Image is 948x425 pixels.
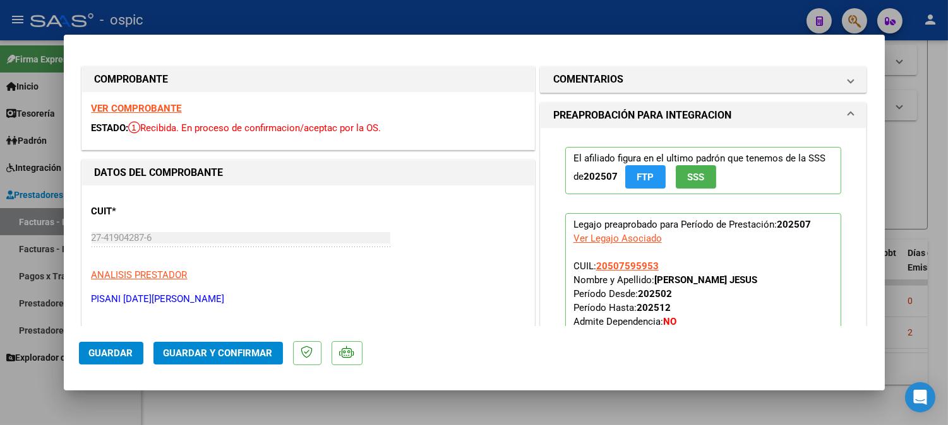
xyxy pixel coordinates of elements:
button: Guardar y Confirmar [153,342,283,364]
span: SSS [687,172,704,183]
button: Guardar [79,342,143,364]
strong: 202507 [777,219,811,230]
p: CUIT [92,204,222,219]
strong: [PERSON_NAME] JESUS [654,274,757,286]
span: Recibida. En proceso de confirmacion/aceptac por la OS. [129,122,381,134]
h1: PREAPROBACIÓN PARA INTEGRACION [553,108,731,123]
span: Guardar y Confirmar [164,347,273,359]
p: Legajo preaprobado para Período de Prestación: [565,213,842,395]
span: Guardar [89,347,133,359]
span: ESTADO: [92,122,129,134]
mat-expansion-panel-header: COMENTARIOS [541,67,867,92]
p: El afiliado figura en el ultimo padrón que tenemos de la SSS de [565,147,842,194]
div: Ver Legajo Asociado [573,231,662,245]
strong: 202502 [638,288,672,300]
strong: COMPROBANTE [95,73,169,85]
strong: NO [663,316,676,327]
span: ANALISIS PRESTADOR [92,269,188,281]
button: FTP [625,165,666,189]
div: PREAPROBACIÓN PARA INTEGRACION [541,128,867,424]
h1: COMENTARIOS [553,72,623,87]
a: VER COMPROBANTE [92,103,182,114]
span: FTP [637,172,654,183]
p: PISANI [DATE][PERSON_NAME] [92,292,525,306]
span: 20507595953 [596,260,659,272]
strong: 202507 [584,171,618,182]
strong: 202512 [637,302,671,313]
strong: DATOS DEL COMPROBANTE [95,166,224,178]
mat-expansion-panel-header: PREAPROBACIÓN PARA INTEGRACION [541,103,867,128]
p: Area destinado * [92,325,222,339]
span: CUIL: Nombre y Apellido: Período Desde: Período Hasta: Admite Dependencia: [573,260,785,355]
button: SSS [676,165,716,189]
div: Open Intercom Messenger [905,382,935,412]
